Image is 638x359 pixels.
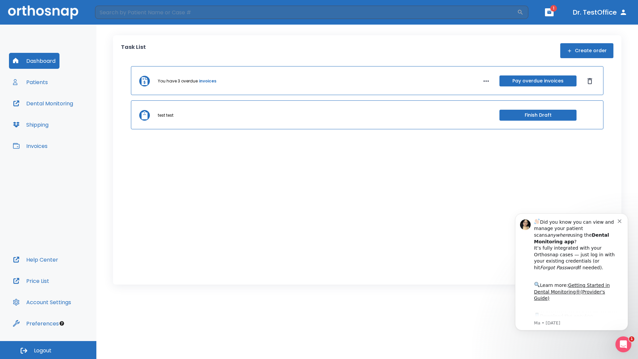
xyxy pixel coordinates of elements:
[560,43,613,58] button: Create order
[95,6,517,19] input: Search by Patient Name or Case #
[9,117,53,133] button: Shipping
[29,110,88,122] a: App Store
[29,117,113,123] p: Message from Ma, sent 2w ago
[585,76,595,86] button: Dismiss
[9,53,59,69] button: Dashboard
[629,336,634,342] span: 1
[121,43,146,58] p: Task List
[550,5,557,12] span: 1
[9,95,77,111] button: Dental Monitoring
[505,203,638,341] iframe: Intercom notifications message
[199,78,216,84] a: invoices
[9,138,52,154] button: Invoices
[570,6,630,18] button: Dr. TestOffice
[34,347,52,354] span: Logout
[29,108,113,142] div: Download the app: | ​ Let us know if you need help getting started!
[8,5,78,19] img: Orthosnap
[9,273,53,289] button: Price List
[113,14,118,20] button: Dismiss notification
[499,75,577,86] button: Pay overdue invoices
[499,110,577,121] button: Finish Draft
[9,74,52,90] button: Patients
[59,320,65,326] div: Tooltip anchor
[158,78,198,84] p: You have 3 overdue
[615,336,631,352] iframe: Intercom live chat
[9,315,63,331] button: Preferences
[9,252,62,268] button: Help Center
[9,294,75,310] button: Account Settings
[158,112,173,118] p: test test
